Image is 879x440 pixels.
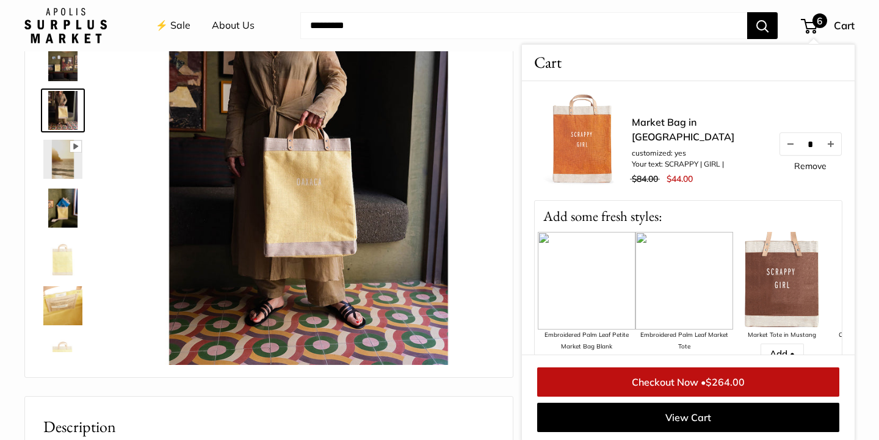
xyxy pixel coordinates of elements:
li: Your text: SCRAPPY | GIRL | [632,159,766,170]
h2: Description [43,415,494,439]
div: Embroidered Palm Leaf Petite Market Bag Blank [538,330,635,352]
a: Market Bag in Daisy [41,137,85,181]
button: Search [747,12,778,39]
a: Market Bag in Daisy [41,333,85,377]
img: Apolis: Surplus Market [24,8,107,43]
img: Market Bag in Daisy [43,335,82,374]
span: $264.00 [706,376,745,388]
span: $84.00 [632,173,658,184]
a: View Cart [537,403,839,432]
span: $44.00 [667,173,693,184]
span: Cart [834,19,855,32]
p: Add some fresh styles: [535,201,842,232]
a: Market Bag in Daisy [41,40,85,84]
button: Increase quantity by 1 [820,133,841,155]
a: Market Bag in Daisy [41,186,85,230]
a: Remove [794,162,827,170]
input: Quantity [801,139,820,149]
input: Search... [300,12,747,39]
a: description_The Original Market Bag in Daisy [41,88,85,132]
img: description_Make it yours with custom, printed text. [534,90,632,188]
img: description_The Original Market Bag in Daisy [43,91,82,130]
a: Checkout Now •$264.00 [537,367,839,397]
a: Add • [761,344,804,364]
img: Market Bag in Daisy [43,189,82,228]
div: Market Tote in Mustang [733,330,831,341]
img: Market Bag in Daisy [43,42,82,81]
button: Decrease quantity by 1 [780,133,801,155]
img: description_Seal of authenticity printed on the backside of every bag. [43,237,82,276]
a: 6 Cart [802,16,855,35]
span: 6 [812,13,827,28]
img: Market Bag in Daisy [43,140,82,179]
img: Market Bag in Daisy [43,286,82,325]
div: Embroidered Palm Leaf Market Tote [635,330,733,352]
a: Market Bag in [GEOGRAPHIC_DATA] [632,115,766,144]
a: About Us [212,16,255,35]
span: Cart [534,51,562,74]
li: customized: yes [632,148,766,159]
a: Market Bag in Daisy [41,284,85,328]
a: description_Seal of authenticity printed on the backside of every bag. [41,235,85,279]
a: ⚡️ Sale [156,16,190,35]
